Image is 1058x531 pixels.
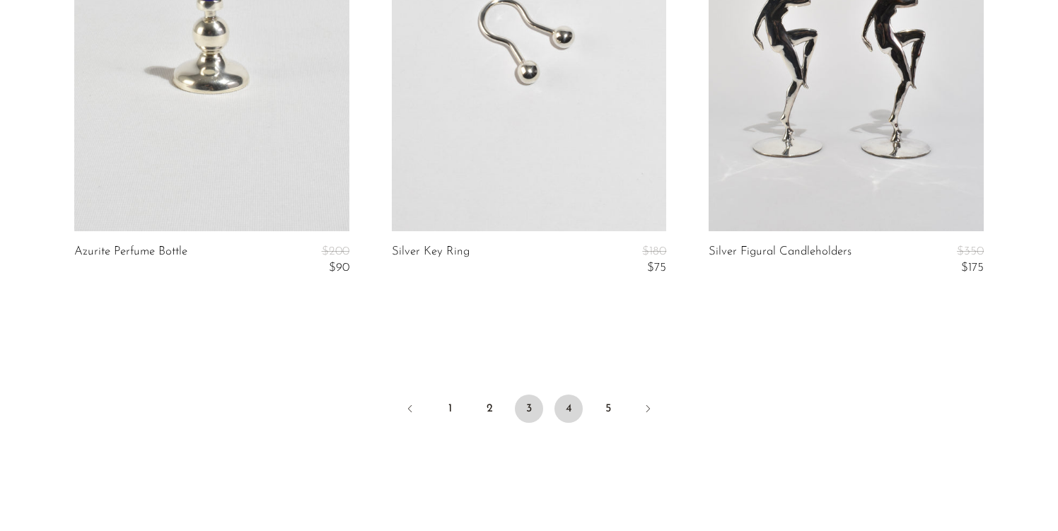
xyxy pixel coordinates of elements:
[594,395,622,423] a: 5
[436,395,464,423] a: 1
[642,245,666,257] span: $180
[475,395,504,423] a: 2
[554,395,583,423] a: 4
[515,395,543,423] span: 3
[396,395,424,426] a: Previous
[392,245,470,274] a: Silver Key Ring
[647,262,666,274] span: $75
[322,245,349,257] span: $200
[74,245,187,274] a: Azurite Perfume Bottle
[957,245,984,257] span: $350
[634,395,662,426] a: Next
[961,262,984,274] span: $175
[709,245,851,274] a: Silver Figural Candleholders
[329,262,349,274] span: $90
